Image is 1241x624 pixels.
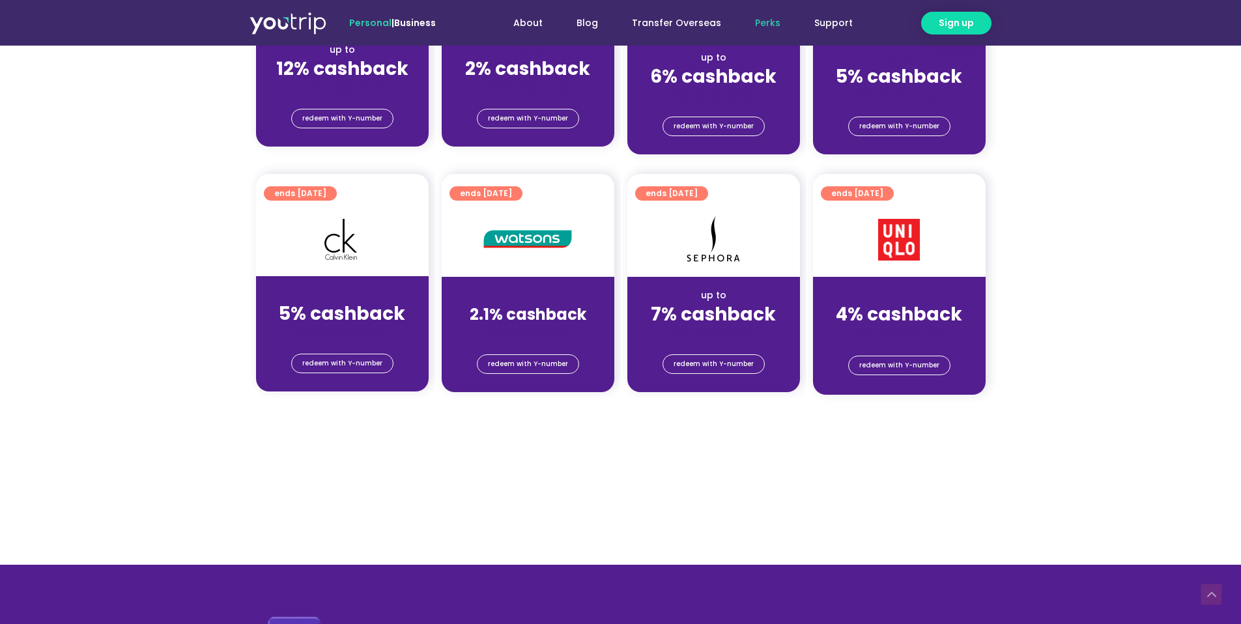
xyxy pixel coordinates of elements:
span: redeem with Y-number [488,109,568,128]
span: ends [DATE] [460,186,512,201]
span: redeem with Y-number [859,356,939,375]
a: redeem with Y-number [477,109,579,128]
div: up to [266,43,418,57]
a: Perks [738,11,797,35]
span: Sign up [939,16,974,30]
strong: 5% cashback [279,301,405,326]
a: About [496,11,560,35]
span: | [349,16,436,29]
a: ends [DATE] [449,186,522,201]
span: Personal [349,16,392,29]
span: redeem with Y-number [488,355,568,373]
span: ends [DATE] [646,186,698,201]
a: ends [DATE] [635,186,708,201]
span: redeem with Y-number [674,355,754,373]
strong: 4% cashback [836,302,962,327]
div: up to [823,289,975,302]
a: ends [DATE] [821,186,894,201]
div: (for stays only) [266,81,418,94]
div: (for stays only) [638,89,790,102]
span: ends [DATE] [831,186,883,201]
span: redeem with Y-number [302,354,382,373]
span: redeem with Y-number [674,117,754,135]
a: redeem with Y-number [848,117,950,136]
strong: 12% cashback [276,56,408,81]
div: (for stays only) [266,326,418,339]
div: (for stays only) [452,326,604,340]
strong: 5% cashback [836,64,962,89]
strong: 7% cashback [651,302,776,327]
span: redeem with Y-number [859,117,939,135]
div: up to [452,43,604,57]
a: ends [DATE] [264,186,337,201]
strong: 2% cashback [465,56,590,81]
div: up to [823,51,975,64]
div: (for stays only) [638,326,790,340]
a: redeem with Y-number [291,354,393,373]
nav: Menu [471,11,870,35]
a: Sign up [921,12,991,35]
div: up to [638,289,790,302]
span: redeem with Y-number [302,109,382,128]
div: (for stays only) [823,326,975,340]
a: redeem with Y-number [291,109,393,128]
div: (for stays only) [452,81,604,94]
a: redeem with Y-number [848,356,950,375]
a: Blog [560,11,615,35]
div: up to [452,289,604,302]
a: redeem with Y-number [663,117,765,136]
strong: 2.1% cashback [470,304,586,325]
div: (for stays only) [823,89,975,102]
div: up to [638,51,790,64]
a: redeem with Y-number [477,354,579,374]
div: up to [266,288,418,302]
a: redeem with Y-number [663,354,765,374]
span: ends [DATE] [274,186,326,201]
a: Support [797,11,870,35]
a: Transfer Overseas [615,11,738,35]
a: Business [394,16,436,29]
strong: 6% cashback [650,64,777,89]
